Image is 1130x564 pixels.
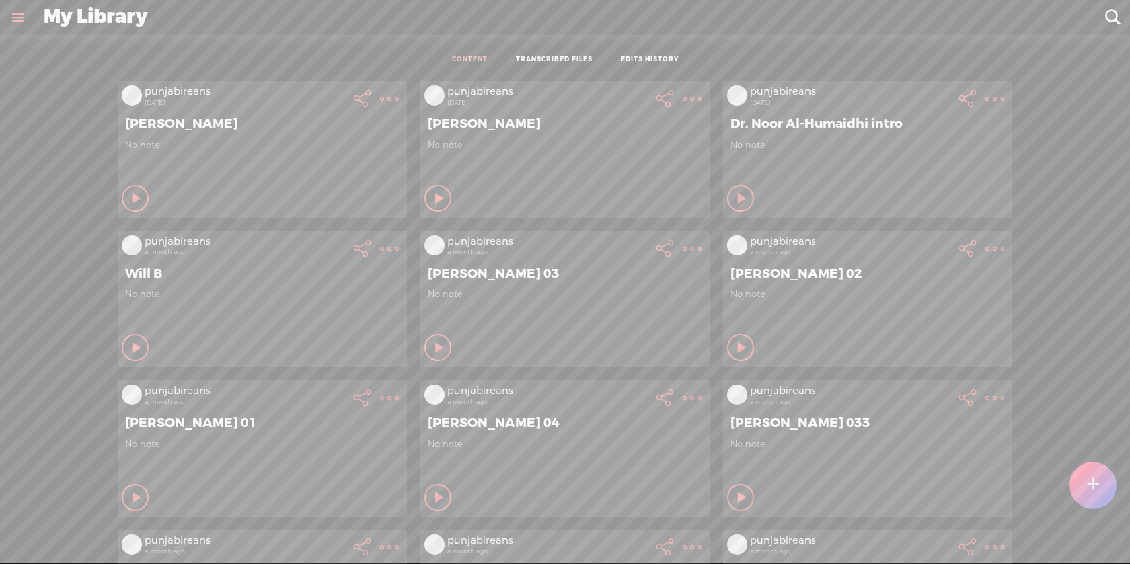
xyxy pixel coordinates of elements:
[730,116,1005,132] span: Dr. Noor Al-Humaidhi intro
[428,139,702,151] span: No note
[621,55,679,65] a: EDITS HISTORY
[424,385,445,405] img: videoLoading.png
[122,85,142,106] img: videoLoading.png
[730,139,1005,151] span: No note
[428,116,702,132] span: [PERSON_NAME]
[750,534,952,548] div: punjabireans
[447,385,649,398] div: punjabireans
[145,248,346,256] div: a month ago
[750,235,952,249] div: punjabireans
[750,85,952,99] div: punjabireans
[428,415,702,431] span: [PERSON_NAME] 04
[447,534,649,548] div: punjabireans
[447,99,649,107] div: [DATE]
[730,415,1005,431] span: [PERSON_NAME] 033
[145,398,346,406] div: a month ago
[428,288,702,300] span: No note
[145,385,346,398] div: punjabireans
[145,85,346,99] div: punjabireans
[125,139,400,151] span: No note
[122,385,142,405] img: videoLoading.png
[447,398,649,406] div: a month ago
[750,398,952,406] div: a month ago
[516,55,593,65] a: TRANSCRIBED FILES
[125,116,400,132] span: [PERSON_NAME]
[145,547,346,555] div: a month ago
[452,55,488,65] a: CONTENT
[727,534,747,555] img: videoLoading.png
[447,235,649,249] div: punjabireans
[145,235,346,249] div: punjabireans
[125,266,400,282] span: Will B
[424,235,445,255] img: videoLoading.png
[730,266,1005,282] span: [PERSON_NAME] 02
[447,547,649,555] div: a month ago
[122,534,142,555] img: videoLoading.png
[424,85,445,106] img: videoLoading.png
[447,85,649,99] div: punjabireans
[750,385,952,398] div: punjabireans
[428,266,702,282] span: [PERSON_NAME] 03
[125,288,400,300] span: No note
[727,85,747,106] img: videoLoading.png
[428,438,702,450] span: No note
[145,534,346,548] div: punjabireans
[730,438,1005,450] span: No note
[122,235,142,255] img: videoLoading.png
[727,235,747,255] img: videoLoading.png
[447,248,649,256] div: a month ago
[424,534,445,555] img: videoLoading.png
[750,547,952,555] div: a month ago
[730,288,1005,300] span: No note
[750,99,952,107] div: [DATE]
[145,99,346,107] div: [DATE]
[125,415,400,431] span: [PERSON_NAME] 01
[727,385,747,405] img: videoLoading.png
[125,438,400,450] span: No note
[750,248,952,256] div: a month ago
